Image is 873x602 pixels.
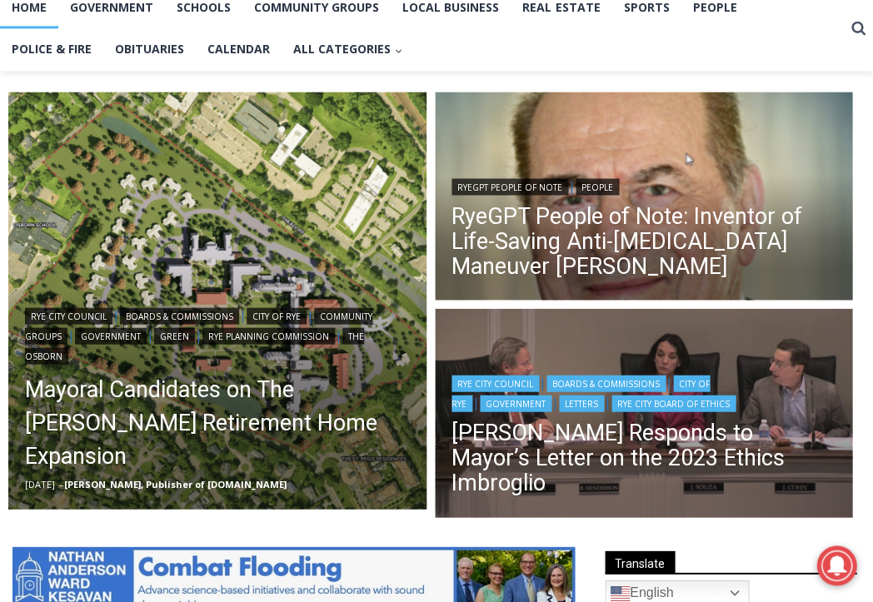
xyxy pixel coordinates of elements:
a: Government [480,395,551,411]
img: (PHOTO: Inventor of Life-Saving Anti-Choking Maneuver Dr. Henry Heimlich. Source: Henry J. Heimli... [435,92,853,301]
button: View Search Form [843,13,873,43]
a: Government [75,327,147,344]
a: Rye City Board of Ethics [611,395,736,411]
button: Child menu of All Categories [282,28,414,70]
span: Translate [605,550,675,573]
a: Rye City Council [451,375,539,391]
a: City of Rye [247,307,307,324]
span: – [59,477,64,490]
time: [DATE] [25,477,55,490]
a: Boards & Commissions [120,307,239,324]
a: Green [154,327,195,344]
div: Apply Now <> summer and RHS senior internships available [421,1,787,162]
img: (PHOTO: Illustrative plan of The Osborn's proposed site plan from the July 10, 2025 planning comm... [8,92,427,510]
a: Rye City Council [25,307,112,324]
span: Intern @ [DOMAIN_NAME] [436,166,772,203]
a: Obituaries [103,28,196,70]
img: (PHOTO: Councilmembers Bill Henderson, Julie Souza and Mayor Josh Cohn during the City Council me... [435,308,853,517]
div: | | | | | | | [25,304,410,364]
a: Boards & Commissions [546,375,666,391]
a: Calendar [196,28,282,70]
a: Read More Mayoral Candidates on The Osborn Retirement Home Expansion [8,92,427,510]
a: [PERSON_NAME] Responds to Mayor’s Letter on the 2023 Ethics Imbroglio [451,420,836,495]
a: People [576,178,619,195]
a: City of Rye [451,375,710,411]
a: Rye Planning Commission [202,327,335,344]
a: Mayoral Candidates on The [PERSON_NAME] Retirement Home Expansion [25,372,410,472]
a: RyeGPT People of Note: Inventor of Life-Saving Anti-[MEDICAL_DATA] Maneuver [PERSON_NAME] [451,203,836,278]
div: | | | | | [451,371,836,411]
div: | [451,175,836,195]
a: Intern @ [DOMAIN_NAME] [401,162,807,207]
a: [PERSON_NAME], Publisher of [DOMAIN_NAME] [64,477,287,490]
a: RyeGPT People of Note [451,178,568,195]
a: Read More RyeGPT People of Note: Inventor of Life-Saving Anti-Choking Maneuver Dr. Henry Heimlich [435,92,853,301]
a: Read More Henderson Responds to Mayor’s Letter on the 2023 Ethics Imbroglio [435,308,853,517]
a: Letters [559,395,604,411]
